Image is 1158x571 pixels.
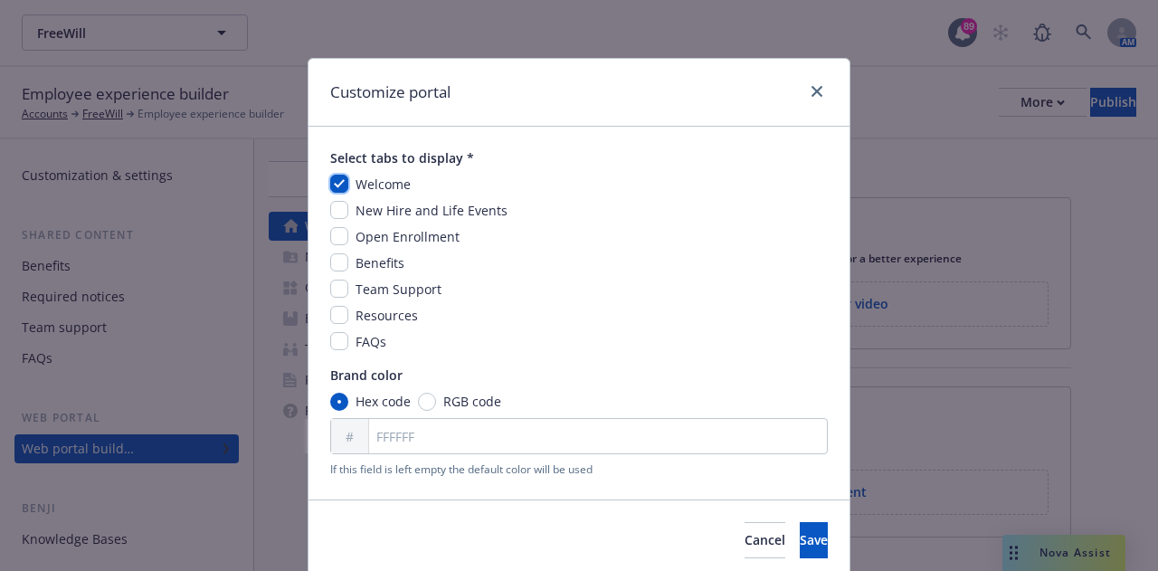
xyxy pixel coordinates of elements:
span: Welcome [356,176,411,193]
span: RGB code [443,392,501,411]
span: Brand color [330,366,828,385]
span: Cancel [745,531,785,548]
span: Resources [356,307,418,324]
a: close [806,81,828,102]
span: Hex code [356,392,411,411]
h1: Customize portal [330,81,451,104]
span: Benefits [356,254,404,271]
span: Open Enrollment [356,228,460,245]
span: FAQs [356,333,386,350]
button: Save [800,522,828,558]
span: Select tabs to display * [330,148,828,167]
input: FFFFFF [330,418,828,454]
span: If this field is left empty the default color will be used [330,462,828,478]
input: Hex code [330,393,348,411]
span: New Hire and Life Events [356,202,508,219]
span: Team Support [356,281,441,298]
input: RGB code [418,393,436,411]
button: Cancel [745,522,785,558]
span: # [346,427,354,446]
span: Save [800,531,828,548]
